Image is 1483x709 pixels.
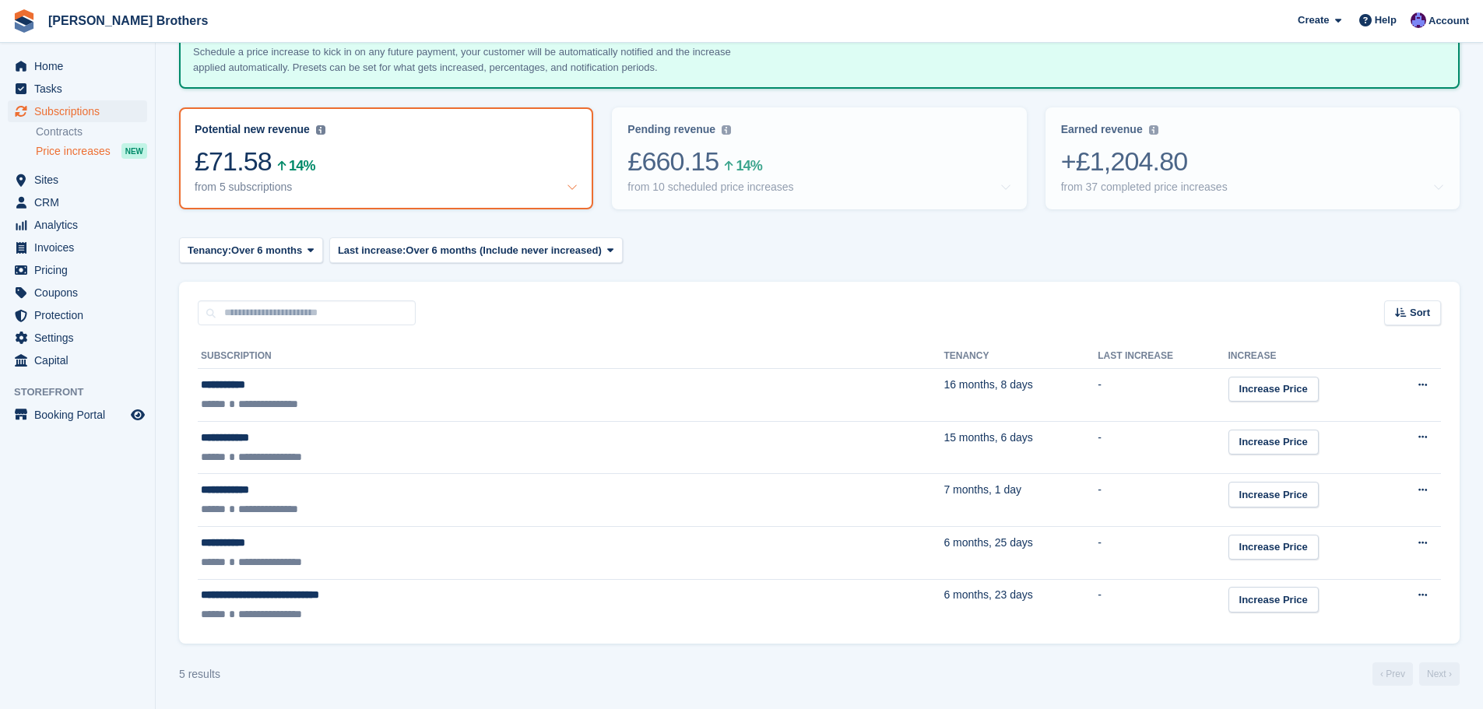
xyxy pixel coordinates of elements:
a: Earned revenue +£1,204.80 from 37 completed price increases [1045,107,1460,209]
a: menu [8,282,147,304]
div: 5 results [179,666,220,683]
span: 16 months, 8 days [944,378,1032,391]
span: 6 months, 25 days [944,536,1032,549]
span: Create [1298,12,1329,28]
th: Last increase [1098,344,1228,369]
div: 14% [289,160,315,171]
img: stora-icon-8386f47178a22dfd0bd8f6a31ec36ba5ce8667c1dd55bd0f319d3a0aa187defe.svg [12,9,36,33]
nav: Page [1369,662,1463,686]
a: menu [8,327,147,349]
a: Pending revenue £660.15 14% from 10 scheduled price increases [612,107,1026,209]
span: Settings [34,327,128,349]
a: Potential new revenue £71.58 14% from 5 subscriptions [179,107,593,209]
span: Capital [34,349,128,371]
a: menu [8,304,147,326]
img: icon-info-grey-7440780725fd019a000dd9b08b2336e03edf1995a4989e88bcd33f0948082b44.svg [316,125,325,135]
button: Tenancy: Over 6 months [179,237,323,263]
td: - [1098,369,1228,422]
div: NEW [121,143,147,159]
span: Sort [1410,305,1430,321]
span: Storefront [14,384,155,400]
span: Tasks [34,78,128,100]
div: from 37 completed price increases [1061,181,1228,194]
div: Potential new revenue [195,123,310,136]
th: Subscription [198,344,944,369]
div: +£1,204.80 [1061,146,1444,177]
span: 7 months, 1 day [944,483,1021,496]
a: Increase Price [1228,587,1319,612]
span: Last increase: [338,243,406,258]
div: Earned revenue [1061,123,1143,136]
a: menu [8,169,147,191]
div: from 5 subscriptions [195,181,292,194]
a: menu [8,237,147,258]
td: - [1098,526,1228,579]
span: Tenancy: [188,243,231,258]
a: menu [8,100,147,122]
td: - [1098,421,1228,474]
img: Becca Clark [1411,12,1426,28]
td: - [1098,579,1228,631]
a: menu [8,214,147,236]
span: Home [34,55,128,77]
a: menu [8,404,147,426]
button: Last increase: Over 6 months (Include never increased) [329,237,623,263]
span: Over 6 months (Include never increased) [406,243,601,258]
span: Analytics [34,214,128,236]
div: 14% [736,160,761,171]
a: Increase Price [1228,377,1319,402]
a: menu [8,55,147,77]
span: Help [1375,12,1397,28]
a: Previous [1372,662,1413,686]
span: Invoices [34,237,128,258]
span: Pricing [34,259,128,281]
div: Pending revenue [627,123,715,136]
span: Subscriptions [34,100,128,122]
span: CRM [34,191,128,213]
img: icon-info-grey-7440780725fd019a000dd9b08b2336e03edf1995a4989e88bcd33f0948082b44.svg [1149,125,1158,135]
div: £660.15 [627,146,1010,177]
span: 15 months, 6 days [944,431,1032,444]
a: Price increases NEW [36,142,147,160]
a: Increase Price [1228,482,1319,507]
span: Protection [34,304,128,326]
a: Contracts [36,125,147,139]
th: Tenancy [944,344,1098,369]
span: 6 months, 23 days [944,588,1032,601]
img: icon-info-grey-7440780725fd019a000dd9b08b2336e03edf1995a4989e88bcd33f0948082b44.svg [722,125,731,135]
span: Booking Portal [34,404,128,426]
span: Coupons [34,282,128,304]
span: Over 6 months [231,243,302,258]
div: £71.58 [195,146,578,177]
a: Increase Price [1228,430,1319,455]
span: Price increases [36,144,111,159]
span: Sites [34,169,128,191]
p: Schedule a price increase to kick in on any future payment, your customer will be automatically n... [193,44,738,75]
a: menu [8,259,147,281]
a: Increase Price [1228,535,1319,560]
a: Next [1419,662,1460,686]
a: menu [8,349,147,371]
span: Account [1429,13,1469,29]
a: [PERSON_NAME] Brothers [42,8,214,33]
a: menu [8,78,147,100]
a: menu [8,191,147,213]
div: from 10 scheduled price increases [627,181,793,194]
td: - [1098,474,1228,527]
th: Increase [1228,344,1385,369]
a: Preview store [128,405,147,424]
